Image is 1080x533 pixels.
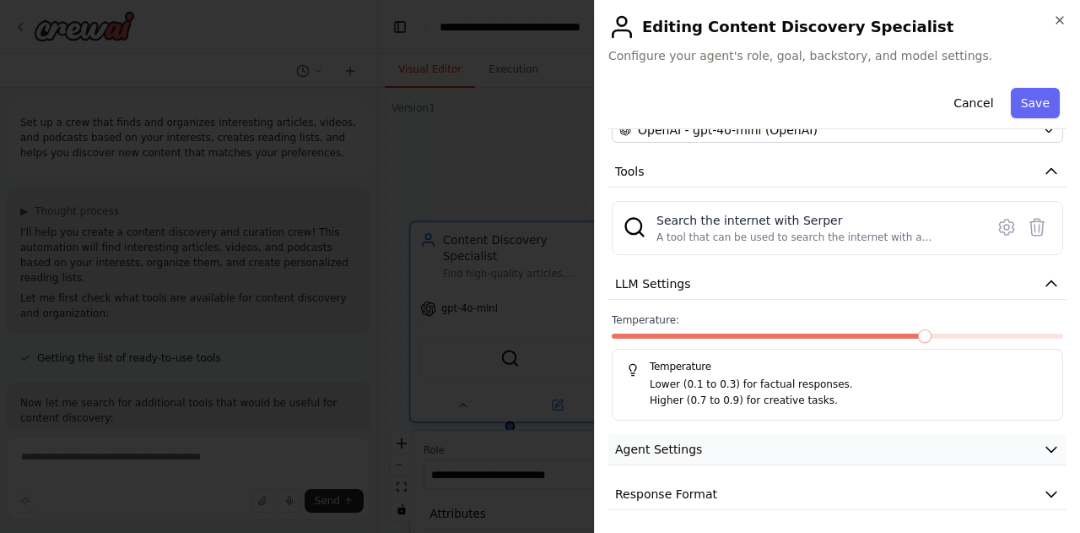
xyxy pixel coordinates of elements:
span: Tools [615,163,645,180]
span: Agent Settings [615,441,702,458]
span: Temperature: [612,313,679,327]
p: Lower (0.1 to 0.3) for factual responses. [650,377,1049,394]
button: Delete tool [1022,212,1052,242]
img: SerperDevTool [623,215,646,239]
button: OpenAI - gpt-4o-mini (OpenAI) [612,117,1063,143]
button: LLM Settings [608,269,1066,300]
h5: Temperature [626,360,1049,373]
button: Cancel [943,88,1003,118]
button: Save [1011,88,1060,118]
span: Response Format [615,486,717,503]
h2: Editing Content Discovery Specialist [608,14,1066,41]
div: Search the internet with Serper [656,212,975,229]
button: Configure tool [991,212,1022,242]
button: Agent Settings [608,434,1066,465]
span: OpenAI - gpt-4o-mini (OpenAI) [638,122,818,139]
p: Higher (0.7 to 0.9) for creative tasks. [650,393,1049,410]
span: LLM Settings [615,275,691,292]
button: Response Format [608,479,1066,510]
span: Configure your agent's role, goal, backstory, and model settings. [608,47,1066,64]
div: A tool that can be used to search the internet with a search_query. Supports different search typ... [656,231,975,244]
button: Tools [608,156,1066,188]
